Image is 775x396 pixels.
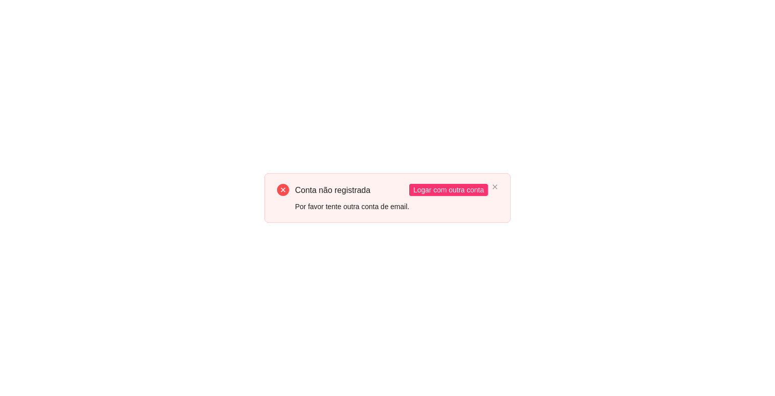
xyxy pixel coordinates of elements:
[295,201,409,212] div: Por favor tente outra conta de email.
[492,184,498,190] button: close
[409,184,488,196] button: Logar com outra conta
[277,184,289,196] span: close-circle
[413,184,484,195] span: Logar com outra conta
[295,184,409,196] div: Conta não registrada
